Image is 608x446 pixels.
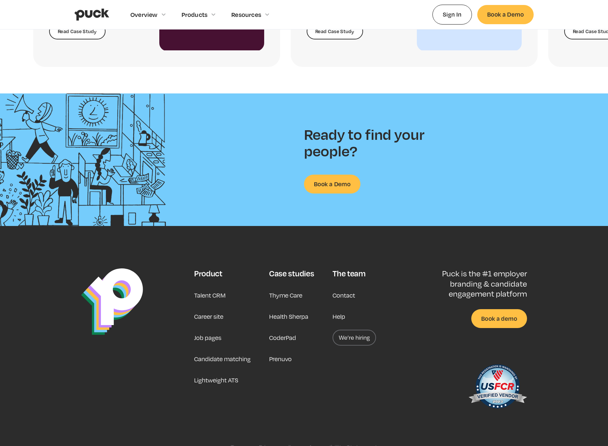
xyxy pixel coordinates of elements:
[471,309,527,328] a: Book a demo
[477,5,534,24] a: Book a Demo
[182,11,208,18] div: Products
[269,330,296,346] a: CoderPad
[269,268,314,278] div: Case studies
[304,175,360,194] a: Book a Demo
[194,268,222,278] div: Product
[333,268,365,278] div: The team
[49,23,106,40] a: Read Case Study
[81,268,143,335] img: Puck Logo
[194,287,226,303] a: Talent CRM
[468,361,527,414] img: US Federal Contractor Registration System for Award Management Verified Vendor Seal
[432,5,472,24] a: Sign In
[307,23,363,40] a: Read Case Study
[269,287,302,303] a: Thyme Care
[269,308,308,324] a: Health Sherpa
[420,268,527,299] p: Puck is the #1 employer branding & candidate engagement platform
[194,330,221,346] a: Job pages
[333,287,355,303] a: Contact
[194,308,223,324] a: Career site
[333,308,345,324] a: Help
[333,330,376,346] a: We’re hiring
[304,126,437,159] h2: Ready to find your people?
[130,11,158,18] div: Overview
[231,11,261,18] div: Resources
[194,372,238,388] a: Lightweight ATS
[194,351,251,367] a: Candidate matching
[269,351,292,367] a: Prenuvo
